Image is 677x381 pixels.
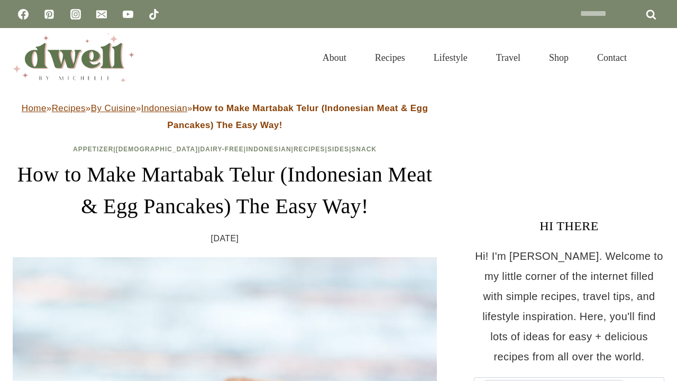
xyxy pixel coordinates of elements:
h1: How to Make Martabak Telur (Indonesian Meat & Egg Pancakes) The Easy Way! [13,159,437,222]
a: About [308,39,361,76]
a: Recipes [52,103,86,113]
img: DWELL by michelle [13,33,134,82]
a: Snack [351,146,377,153]
strong: How to Make Martabak Telur (Indonesian Meat & Egg Pancakes) The Easy Way! [167,103,428,130]
a: YouTube [117,4,139,25]
a: Indonesian [141,103,187,113]
a: Recipes [361,39,419,76]
h3: HI THERE [474,216,664,235]
a: Shop [535,39,583,76]
a: Travel [482,39,535,76]
nav: Primary Navigation [308,39,641,76]
a: Home [22,103,47,113]
a: Contact [583,39,641,76]
a: Pinterest [39,4,60,25]
span: » » » » [22,103,428,130]
time: [DATE] [211,231,239,247]
span: | | | | | | [73,146,377,153]
a: Indonesian [246,146,291,153]
a: Recipes [294,146,325,153]
a: [DEMOGRAPHIC_DATA] [116,146,198,153]
a: Lifestyle [419,39,482,76]
a: Instagram [65,4,86,25]
a: Dairy-Free [200,146,244,153]
a: TikTok [143,4,164,25]
a: Email [91,4,112,25]
a: Appetizer [73,146,113,153]
button: View Search Form [646,49,664,67]
p: Hi! I'm [PERSON_NAME]. Welcome to my little corner of the internet filled with simple recipes, tr... [474,246,664,367]
a: By Cuisine [91,103,136,113]
a: Facebook [13,4,34,25]
a: Sides [327,146,349,153]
